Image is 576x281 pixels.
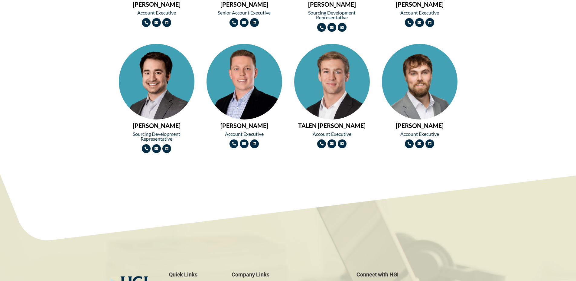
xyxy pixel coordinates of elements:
h2: TALEN [PERSON_NAME] [294,123,370,129]
span: Quick Links [169,271,220,278]
h2: Account Executive [119,10,194,15]
h2: Sourcing Development Representative [119,132,194,141]
h2: Senior Account Executive [207,10,282,15]
h2: Sourcing Development Representative [294,10,370,20]
h2: [PERSON_NAME] [207,1,282,7]
h2: Account Executive [207,132,282,136]
h2: [PERSON_NAME] [382,1,457,7]
h2: [PERSON_NAME] [294,1,370,7]
span: Connect with HGI [356,271,469,278]
h2: Account Executive [382,132,457,136]
h2: Account Executive [294,132,370,136]
h2: [PERSON_NAME] [207,123,282,129]
h2: [PERSON_NAME] [382,123,457,129]
span: Company Links [232,271,344,278]
h2: Account Executive [382,10,457,15]
h2: [PERSON_NAME] [119,1,194,7]
h2: [PERSON_NAME] [119,123,194,129]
